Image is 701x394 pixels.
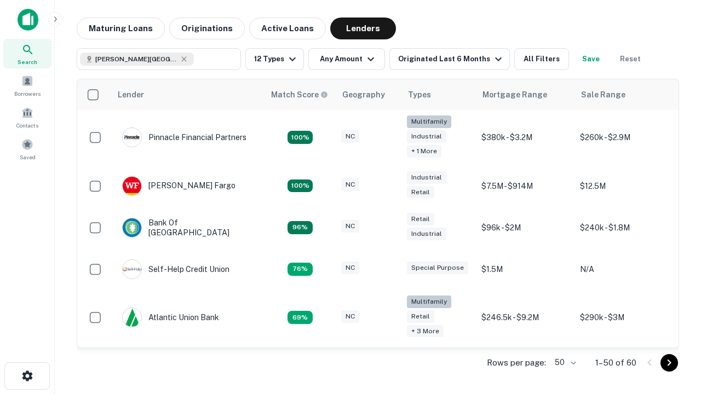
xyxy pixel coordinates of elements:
td: $7.5M - $914M [476,165,574,207]
button: Active Loans [249,18,326,39]
span: Borrowers [14,89,41,98]
div: Geography [342,88,385,101]
img: picture [123,260,141,279]
div: Industrial [407,228,446,240]
div: NC [341,130,359,143]
span: Search [18,57,37,66]
button: All Filters [514,48,569,70]
a: Saved [3,134,51,164]
div: Special Purpose [407,262,468,274]
td: $240k - $1.8M [574,207,673,248]
span: Contacts [16,121,38,130]
button: Originations [169,18,245,39]
td: $1.5M [476,248,574,290]
button: Originated Last 6 Months [389,48,510,70]
img: picture [123,177,141,195]
button: 12 Types [245,48,304,70]
div: [PERSON_NAME] Fargo [122,176,235,196]
div: Bank Of [GEOGRAPHIC_DATA] [122,218,254,237]
div: Mortgage Range [482,88,547,101]
th: Geography [336,79,401,110]
div: NC [341,262,359,274]
img: picture [123,128,141,147]
button: Maturing Loans [77,18,165,39]
div: Originated Last 6 Months [398,53,505,66]
td: $96k - $2M [476,207,574,248]
button: Lenders [330,18,396,39]
p: Rows per page: [487,356,546,369]
button: Reset [613,48,648,70]
div: Matching Properties: 10, hasApolloMatch: undefined [288,311,313,324]
div: Retail [407,186,434,199]
a: Contacts [3,102,51,132]
a: Search [3,39,51,68]
div: Atlantic Union Bank [122,308,219,327]
th: Capitalize uses an advanced AI algorithm to match your search with the best lender. The match sco... [265,79,336,110]
th: Mortgage Range [476,79,574,110]
img: picture [123,308,141,327]
th: Sale Range [574,79,673,110]
div: Industrial [407,171,446,184]
h6: Match Score [271,89,326,101]
div: Matching Properties: 15, hasApolloMatch: undefined [288,179,313,193]
td: $12.5M [574,165,673,207]
td: $246.5k - $9.2M [476,290,574,345]
td: $380k - $3.2M [476,110,574,165]
div: NC [341,310,359,323]
div: Capitalize uses an advanced AI algorithm to match your search with the best lender. The match sco... [271,89,328,101]
div: Matching Properties: 26, hasApolloMatch: undefined [288,131,313,144]
th: Types [401,79,476,110]
span: Saved [20,153,36,161]
td: $260k - $2.9M [574,110,673,165]
div: Matching Properties: 11, hasApolloMatch: undefined [288,263,313,276]
iframe: Chat Widget [646,306,701,359]
div: Pinnacle Financial Partners [122,128,246,147]
div: Sale Range [581,88,625,101]
div: Retail [407,310,434,323]
div: NC [341,220,359,233]
td: N/A [574,248,673,290]
div: Industrial [407,130,446,143]
div: Lender [118,88,144,101]
div: + 1 more [407,145,441,158]
span: [PERSON_NAME][GEOGRAPHIC_DATA], [GEOGRAPHIC_DATA] [95,54,177,64]
div: NC [341,178,359,191]
p: 1–50 of 60 [595,356,636,369]
td: $290k - $3M [574,290,673,345]
a: Borrowers [3,71,51,100]
button: Any Amount [308,48,385,70]
button: Save your search to get updates of matches that match your search criteria. [573,48,608,70]
button: Go to next page [660,354,678,372]
div: Self-help Credit Union [122,259,229,279]
th: Lender [111,79,265,110]
div: Multifamily [407,115,451,128]
div: Types [408,88,431,101]
div: Retail [407,213,434,225]
div: 50 [550,355,578,370]
img: picture [123,218,141,237]
img: capitalize-icon.png [18,9,38,31]
div: Multifamily [407,296,451,308]
div: + 3 more [407,325,444,338]
div: Matching Properties: 14, hasApolloMatch: undefined [288,221,313,234]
